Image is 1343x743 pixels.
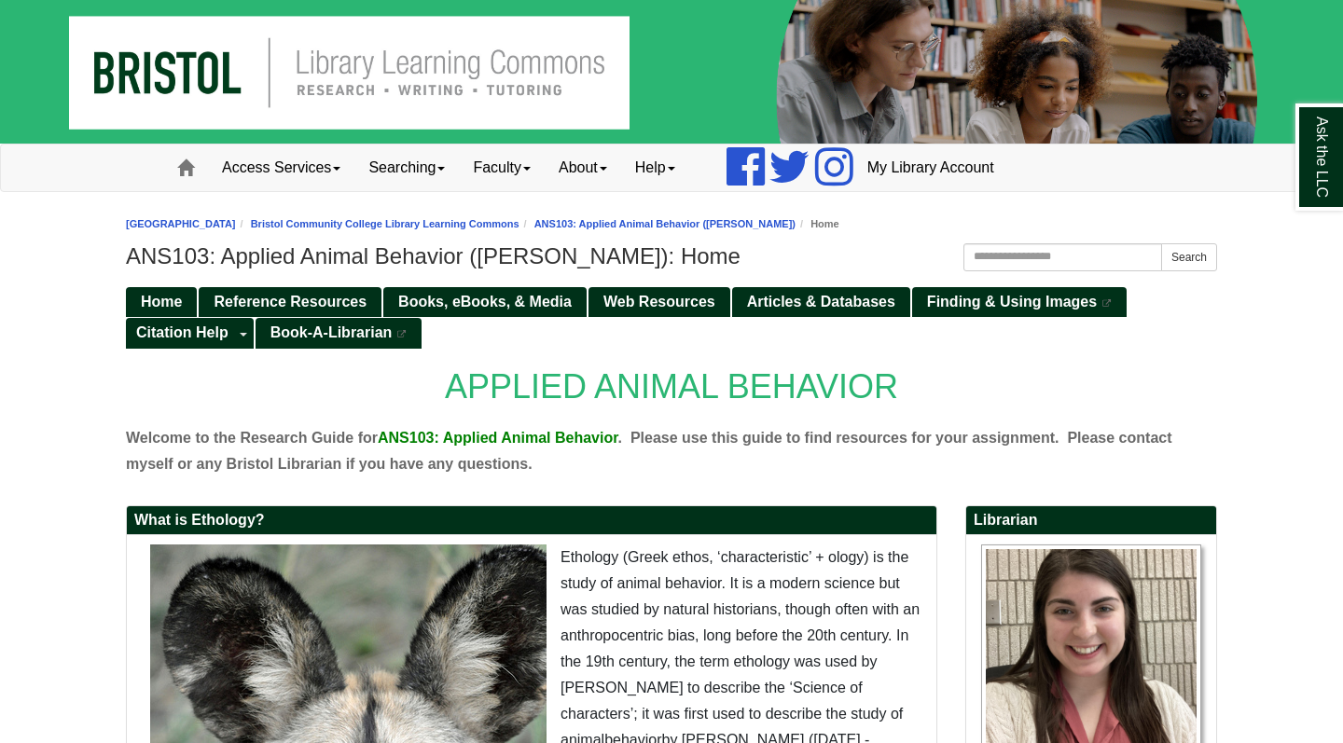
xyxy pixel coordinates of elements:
a: About [545,144,621,191]
a: Book-A-Librarian [256,318,422,349]
a: Books, eBooks, & Media [383,287,587,318]
button: Search [1161,243,1217,271]
nav: breadcrumb [126,215,1217,233]
span: Book-A-Librarian [270,324,393,340]
a: Searching [354,144,459,191]
a: Finding & Using Images [912,287,1127,318]
span: Welcome to the Research Guide for [126,430,378,446]
span: Articles & Databases [747,294,895,310]
a: My Library Account [853,144,1008,191]
span: . Please contact myself or any Bristol Librarian if you have any questions. [126,430,1172,472]
h2: Librarian [966,506,1216,535]
li: Home [796,215,839,233]
span: Web Resources [603,294,715,310]
span: Reference Resources [214,294,367,310]
span: ANS103: Applied Animal Behavior [378,430,618,446]
h1: ANS103: Applied Animal Behavior ([PERSON_NAME]): Home [126,243,1217,269]
span: Citation Help [136,324,228,340]
span: APPLIED ANIMAL BEHAVIOR [445,367,898,406]
a: Home [126,287,197,318]
span: Home [141,294,182,310]
span: . Please use this guide to find resources for your assignment [618,430,1056,446]
a: Articles & Databases [732,287,910,318]
a: Citation Help [126,318,234,349]
i: This link opens in a new window [396,330,408,338]
h2: What is Ethology? [127,506,936,535]
a: [GEOGRAPHIC_DATA] [126,218,236,229]
span: Books, eBooks, & Media [398,294,572,310]
a: ANS103: Applied Animal Behavior ([PERSON_NAME]) [534,218,796,229]
span: Finding & Using Images [927,294,1097,310]
a: Access Services [208,144,354,191]
a: Help [621,144,689,191]
a: Bristol Community College Library Learning Commons [251,218,519,229]
a: Web Resources [588,287,730,318]
a: Faculty [459,144,545,191]
div: Guide Pages [126,285,1217,349]
i: This link opens in a new window [1101,299,1113,308]
a: Reference Resources [199,287,381,318]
